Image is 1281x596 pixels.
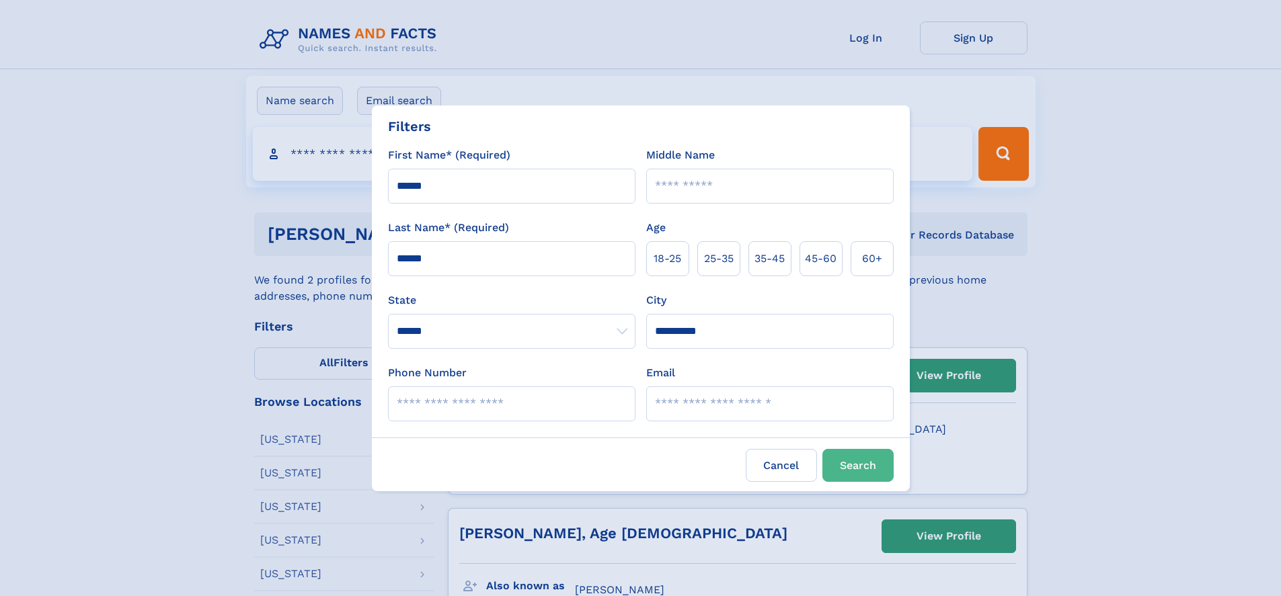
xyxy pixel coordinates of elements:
[388,365,467,381] label: Phone Number
[388,220,509,236] label: Last Name* (Required)
[822,449,894,482] button: Search
[388,147,510,163] label: First Name* (Required)
[646,292,666,308] label: City
[646,365,675,381] label: Email
[388,116,431,136] div: Filters
[388,292,635,308] label: State
[646,220,666,236] label: Age
[805,251,837,267] span: 45‑60
[746,449,817,482] label: Cancel
[704,251,734,267] span: 25‑35
[646,147,715,163] label: Middle Name
[862,251,882,267] span: 60+
[654,251,681,267] span: 18‑25
[754,251,785,267] span: 35‑45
